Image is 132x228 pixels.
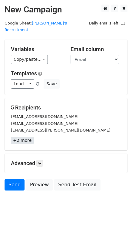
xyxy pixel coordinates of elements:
[11,160,121,167] h5: Advanced
[5,179,25,191] a: Send
[87,21,127,25] a: Daily emails left: 11
[71,46,121,53] h5: Email column
[11,128,111,132] small: [EMAIL_ADDRESS][PERSON_NAME][DOMAIN_NAME]
[54,179,100,191] a: Send Test Email
[11,79,34,89] a: Load...
[26,179,53,191] a: Preview
[11,55,48,64] a: Copy/paste...
[5,5,127,15] h2: New Campaign
[102,199,132,228] iframe: Chat Widget
[11,121,78,126] small: [EMAIL_ADDRESS][DOMAIN_NAME]
[11,70,37,77] a: Templates
[5,21,67,32] small: Google Sheet:
[87,20,127,27] span: Daily emails left: 11
[5,21,67,32] a: [PERSON_NAME]'s Recruitment
[44,79,59,89] button: Save
[11,114,78,119] small: [EMAIL_ADDRESS][DOMAIN_NAME]
[11,104,121,111] h5: 5 Recipients
[11,46,61,53] h5: Variables
[11,137,34,144] a: +2 more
